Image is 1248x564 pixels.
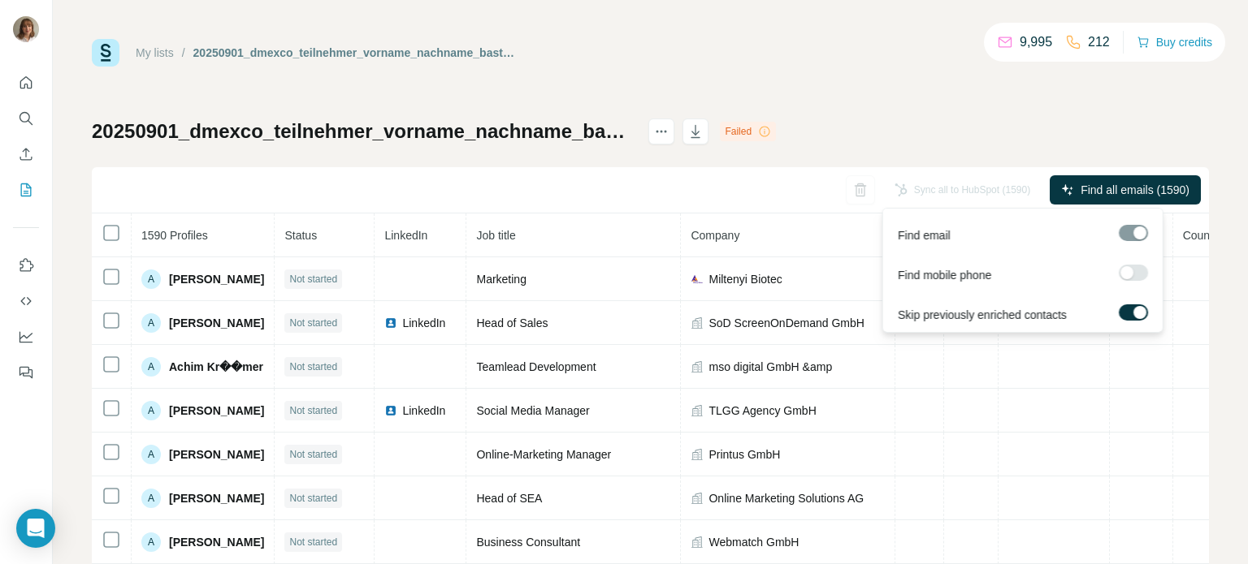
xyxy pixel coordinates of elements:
[708,490,864,506] span: Online Marketing Solutions AG
[384,316,397,329] img: LinkedIn logo
[1088,32,1110,52] p: 212
[141,489,161,508] div: A
[169,315,264,331] span: [PERSON_NAME]
[141,445,161,464] div: A
[691,229,739,242] span: Company
[136,46,174,59] a: My lists
[289,316,337,330] span: Not started
[141,229,208,242] span: 1590 Profiles
[141,401,161,420] div: A
[13,358,39,387] button: Feedback
[898,227,951,243] span: Find email
[708,403,816,419] span: TLGG Agency GmbH
[13,104,39,133] button: Search
[92,118,634,144] h1: 20250901_dmexco_teilnehmer_vorname_nachname_basti (2)
[708,315,864,331] span: SoD ScreenOnDemand GmbH
[384,229,427,242] span: LinkedIn
[708,446,780,463] span: Printus GmbH
[1020,32,1052,52] p: 9,995
[289,447,337,462] span: Not started
[708,534,799,550] span: Webmatch GmbH
[284,229,317,242] span: Status
[1137,31,1212,54] button: Buy credits
[289,272,337,286] span: Not started
[182,45,185,61] li: /
[169,446,264,463] span: [PERSON_NAME]
[1050,175,1201,205] button: Find all emails (1590)
[476,360,596,373] span: Teamlead Development
[648,118,674,144] button: actions
[169,490,264,506] span: [PERSON_NAME]
[169,359,263,375] span: Achim Kr��mer
[476,316,548,329] span: Head of Sales
[16,509,55,548] div: Open Intercom Messenger
[691,273,704,286] img: company-logo
[169,534,264,550] span: [PERSON_NAME]
[476,404,589,417] span: Social Media Manager
[720,122,776,141] div: Failed
[13,251,39,280] button: Use Surfe on LinkedIn
[169,271,264,287] span: [PERSON_NAME]
[193,45,516,61] div: 20250901_dmexco_teilnehmer_vorname_nachname_basti (2)
[289,491,337,506] span: Not started
[402,315,445,331] span: LinkedIn
[476,536,580,549] span: Business Consultant
[384,404,397,417] img: LinkedIn logo
[476,273,526,286] span: Marketing
[898,307,1067,323] span: Skip previously enriched contacts
[289,535,337,549] span: Not started
[476,229,515,242] span: Job title
[141,313,161,333] div: A
[1081,182,1189,198] span: Find all emails (1590)
[13,286,39,316] button: Use Surfe API
[289,403,337,418] span: Not started
[476,448,611,461] span: Online-Marketing Manager
[13,322,39,351] button: Dashboard
[141,532,161,552] div: A
[13,16,39,42] img: Avatar
[141,269,161,289] div: A
[898,267,991,283] span: Find mobile phone
[141,357,161,377] div: A
[169,403,264,419] span: [PERSON_NAME]
[1183,229,1223,242] span: Country
[476,492,542,505] span: Head of SEA
[92,39,119,67] img: Surfe Logo
[13,175,39,205] button: My lists
[13,68,39,97] button: Quick start
[402,403,445,419] span: LinkedIn
[708,359,832,375] span: mso digital GmbH &amp
[289,359,337,374] span: Not started
[13,140,39,169] button: Enrich CSV
[708,271,782,287] span: Miltenyi Biotec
